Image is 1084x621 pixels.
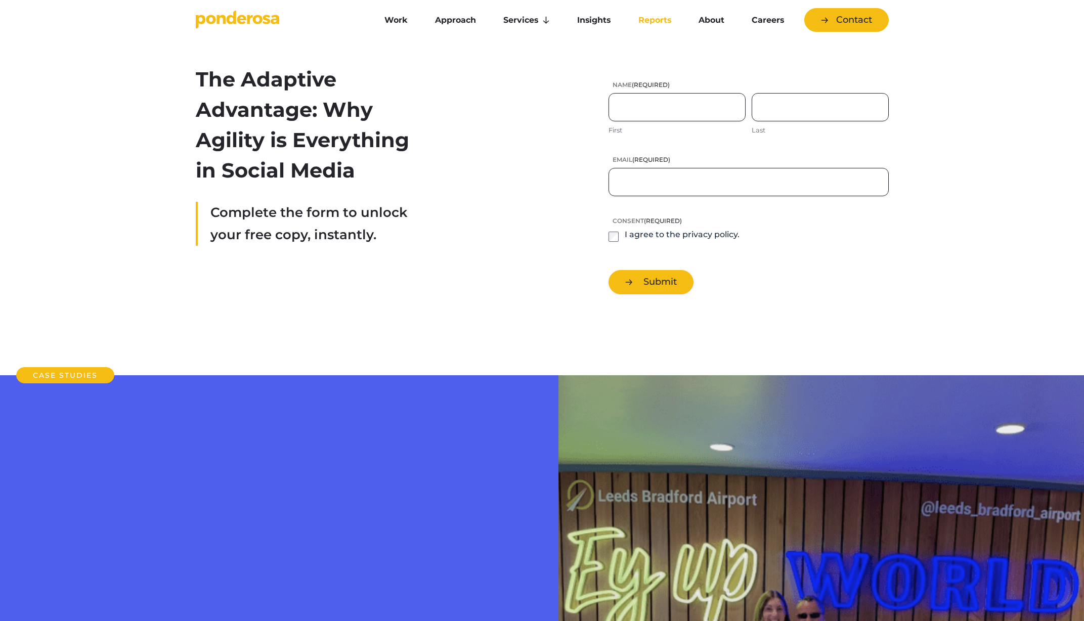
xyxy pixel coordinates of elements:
legend: Consent [609,216,682,225]
legend: Name [609,80,670,89]
label: I agree to the privacy policy. [625,229,740,242]
a: Work [373,10,419,31]
a: Contact [804,8,889,32]
label: Email [609,155,888,164]
a: Go to homepage [196,10,358,30]
span: (Required) [632,81,670,88]
a: Insights [566,10,622,31]
a: Reports [627,10,683,31]
span: (Required) [632,156,670,163]
a: Approach [423,10,488,31]
a: Careers [740,10,796,31]
a: About [687,10,736,31]
span: (Required) [644,217,682,225]
div: Complete the form to unlock your free copy, instantly. [196,202,417,246]
button: Submit [609,270,693,294]
label: Last [752,125,889,135]
h2: The Adaptive Advantage: Why Agility is Everything in Social Media [196,64,417,186]
h2: Case Studies [16,367,114,383]
label: First [609,125,746,135]
a: Services [492,10,561,31]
